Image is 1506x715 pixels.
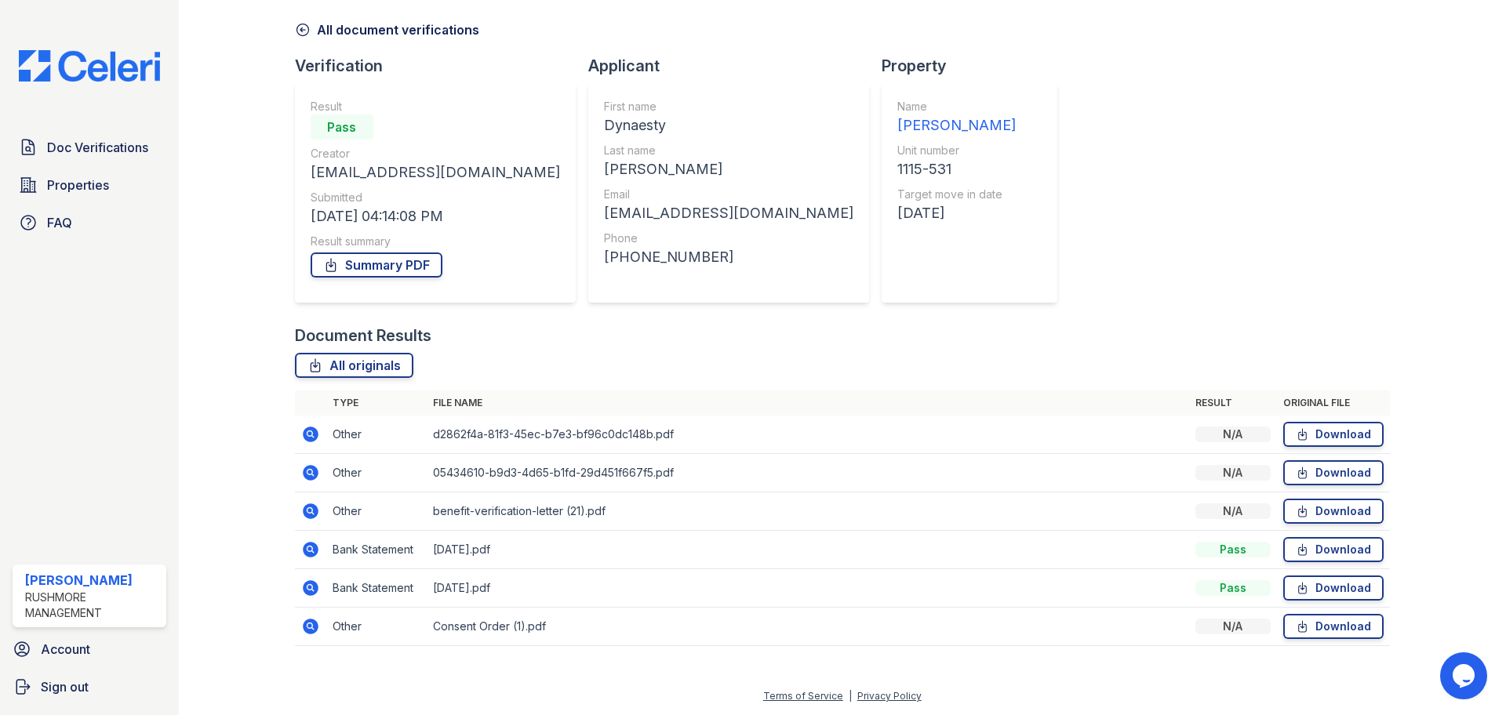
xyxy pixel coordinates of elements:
a: Doc Verifications [13,132,166,163]
a: Sign out [6,671,173,702]
div: [PERSON_NAME] [25,571,160,590]
a: FAQ [13,207,166,238]
div: Rushmore Management [25,590,160,621]
a: Download [1283,537,1384,562]
a: Download [1283,422,1384,447]
div: Verification [295,55,588,77]
span: FAQ [47,213,72,232]
a: All document verifications [295,20,479,39]
div: Submitted [311,190,560,205]
img: CE_Logo_Blue-a8612792a0a2168367f1c8372b55b34899dd931a85d93a1a3d3e32e68fde9ad4.png [6,50,173,82]
td: Consent Order (1).pdf [427,608,1189,646]
td: Bank Statement [326,531,427,569]
div: Document Results [295,325,431,347]
th: File name [427,390,1189,416]
a: Name [PERSON_NAME] [897,99,1016,136]
div: [PERSON_NAME] [897,114,1016,136]
div: [DATE] 04:14:08 PM [311,205,560,227]
div: N/A [1195,619,1271,634]
th: Original file [1277,390,1390,416]
div: [EMAIL_ADDRESS][DOMAIN_NAME] [311,162,560,183]
a: Download [1283,614,1384,639]
td: [DATE].pdf [427,531,1189,569]
th: Result [1189,390,1277,416]
div: Result summary [311,234,560,249]
span: Properties [47,176,109,194]
a: Terms of Service [763,690,843,702]
div: Unit number [897,143,1016,158]
span: Doc Verifications [47,138,148,157]
td: Other [326,608,427,646]
div: Creator [311,146,560,162]
div: Pass [1195,580,1271,596]
td: Other [326,454,427,492]
a: Properties [13,169,166,201]
div: Target move in date [897,187,1016,202]
div: Pass [311,114,373,140]
div: 1115-531 [897,158,1016,180]
td: 05434610-b9d3-4d65-b1fd-29d451f667f5.pdf [427,454,1189,492]
td: d2862f4a-81f3-45ec-b7e3-bf96c0dc148b.pdf [427,416,1189,454]
div: N/A [1195,426,1271,442]
div: Email [604,187,853,202]
div: First name [604,99,853,114]
a: Download [1283,460,1384,485]
td: Bank Statement [326,569,427,608]
div: N/A [1195,465,1271,481]
div: Property [882,55,1070,77]
div: N/A [1195,503,1271,519]
th: Type [326,390,427,416]
div: Name [897,99,1016,114]
a: Download [1283,575,1384,601]
iframe: chat widget [1440,652,1490,699]
td: Other [326,416,427,454]
td: [DATE].pdf [427,569,1189,608]
div: Last name [604,143,853,158]
div: Dynaesty [604,114,853,136]
div: [EMAIL_ADDRESS][DOMAIN_NAME] [604,202,853,224]
td: Other [326,492,427,531]
div: Applicant [588,55,882,77]
a: Summary PDF [311,252,442,278]
div: | [849,690,852,702]
div: [PERSON_NAME] [604,158,853,180]
div: Phone [604,230,853,246]
a: Account [6,633,173,665]
div: [DATE] [897,202,1016,224]
div: [PHONE_NUMBER] [604,246,853,268]
td: benefit-verification-letter (21).pdf [427,492,1189,531]
a: Download [1283,499,1384,524]
a: All originals [295,353,413,378]
span: Sign out [41,677,89,696]
div: Pass [1195,542,1271,557]
a: Privacy Policy [857,690,922,702]
div: Result [311,99,560,114]
span: Account [41,640,90,659]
